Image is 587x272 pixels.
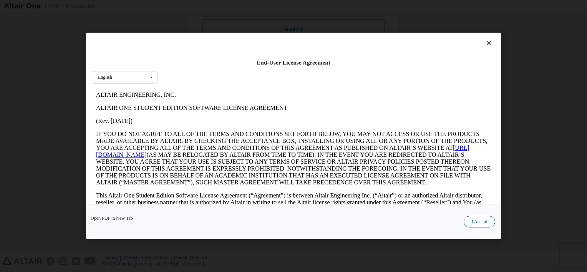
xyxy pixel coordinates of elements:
[3,16,398,23] p: ALTAIR ONE STUDENT EDITION SOFTWARE LICENSE AGREEMENT
[3,29,398,36] p: (Rev. [DATE])
[93,59,494,66] div: End-User License Agreement
[3,3,398,10] p: ALTAIR ENGINEERING, INC.
[3,56,376,70] a: [URL][DOMAIN_NAME]
[3,42,398,98] p: IF YOU DO NOT AGREE TO ALL OF THE TERMS AND CONDITIONS SET FORTH BELOW, YOU MAY NOT ACCESS OR USE...
[98,75,112,80] div: English
[91,216,133,221] a: Open PDF in New Tab
[3,104,398,131] p: This Altair One Student Edition Software License Agreement (“Agreement”) is between Altair Engine...
[464,216,495,228] button: I Accept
